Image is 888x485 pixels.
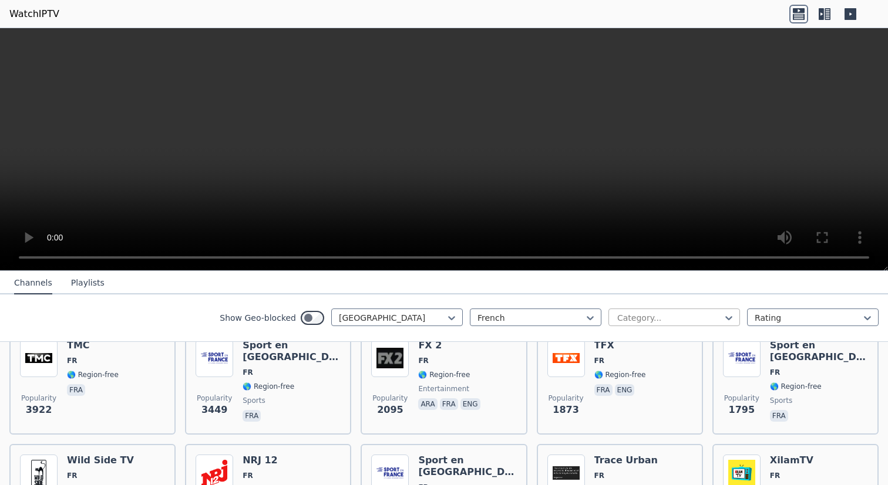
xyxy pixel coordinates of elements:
[197,394,232,403] span: Popularity
[220,312,296,324] label: Show Geo-blocked
[770,368,780,377] span: FR
[418,398,437,410] p: ara
[770,396,792,405] span: sports
[243,340,341,363] h6: Sport en [GEOGRAPHIC_DATA]
[20,340,58,377] img: TMC
[460,398,480,410] p: eng
[418,340,482,351] h6: FX 2
[615,384,635,396] p: eng
[594,471,604,480] span: FR
[26,403,52,417] span: 3922
[14,272,52,294] button: Channels
[549,394,584,403] span: Popularity
[553,403,579,417] span: 1873
[67,455,134,466] h6: Wild Side TV
[770,340,868,363] h6: Sport en [GEOGRAPHIC_DATA]
[770,455,825,466] h6: XilamTV
[9,7,59,21] a: WatchIPTV
[243,471,253,480] span: FR
[594,356,604,365] span: FR
[67,471,77,480] span: FR
[770,410,788,422] p: fra
[440,398,458,410] p: fra
[243,410,261,422] p: fra
[547,340,585,377] img: TFX
[67,356,77,365] span: FR
[594,340,646,351] h6: TFX
[67,384,85,396] p: fra
[243,396,265,405] span: sports
[243,455,294,466] h6: NRJ 12
[201,403,228,417] span: 3449
[196,340,233,377] img: Sport en France
[724,394,759,403] span: Popularity
[418,455,516,478] h6: Sport en [GEOGRAPHIC_DATA]
[770,471,780,480] span: FR
[67,370,119,379] span: 🌎 Region-free
[594,384,613,396] p: fra
[71,272,105,294] button: Playlists
[243,368,253,377] span: FR
[371,340,409,377] img: FX 2
[372,394,408,403] span: Popularity
[21,394,56,403] span: Popularity
[67,340,119,351] h6: TMC
[723,340,761,377] img: Sport en France
[418,356,428,365] span: FR
[418,384,469,394] span: entertainment
[594,455,659,466] h6: Trace Urban
[770,382,822,391] span: 🌎 Region-free
[418,370,470,379] span: 🌎 Region-free
[243,382,294,391] span: 🌎 Region-free
[729,403,755,417] span: 1795
[594,370,646,379] span: 🌎 Region-free
[377,403,403,417] span: 2095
